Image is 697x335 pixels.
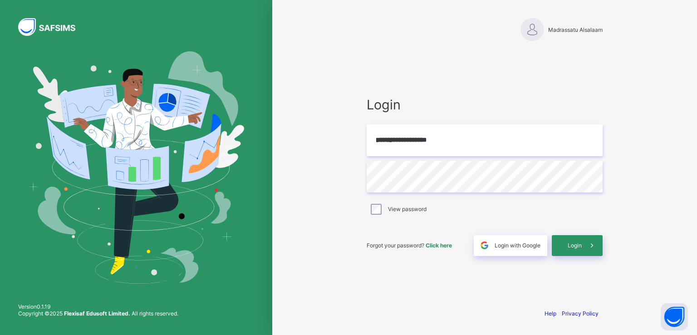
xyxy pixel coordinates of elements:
img: Hero Image [28,51,244,284]
a: Help [545,310,556,317]
span: Version 0.1.19 [18,303,178,310]
span: Login [568,242,582,249]
span: Forgot your password? [367,242,452,249]
button: Open asap [661,303,688,330]
img: SAFSIMS Logo [18,18,86,36]
span: Madrassatu Alsalaam [548,26,603,33]
span: Copyright © 2025 All rights reserved. [18,310,178,317]
span: Login [367,97,603,113]
a: Click here [426,242,452,249]
img: google.396cfc9801f0270233282035f929180a.svg [479,240,490,251]
a: Privacy Policy [562,310,599,317]
label: View password [388,206,427,212]
strong: Flexisaf Edusoft Limited. [64,310,130,317]
span: Login with Google [495,242,540,249]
